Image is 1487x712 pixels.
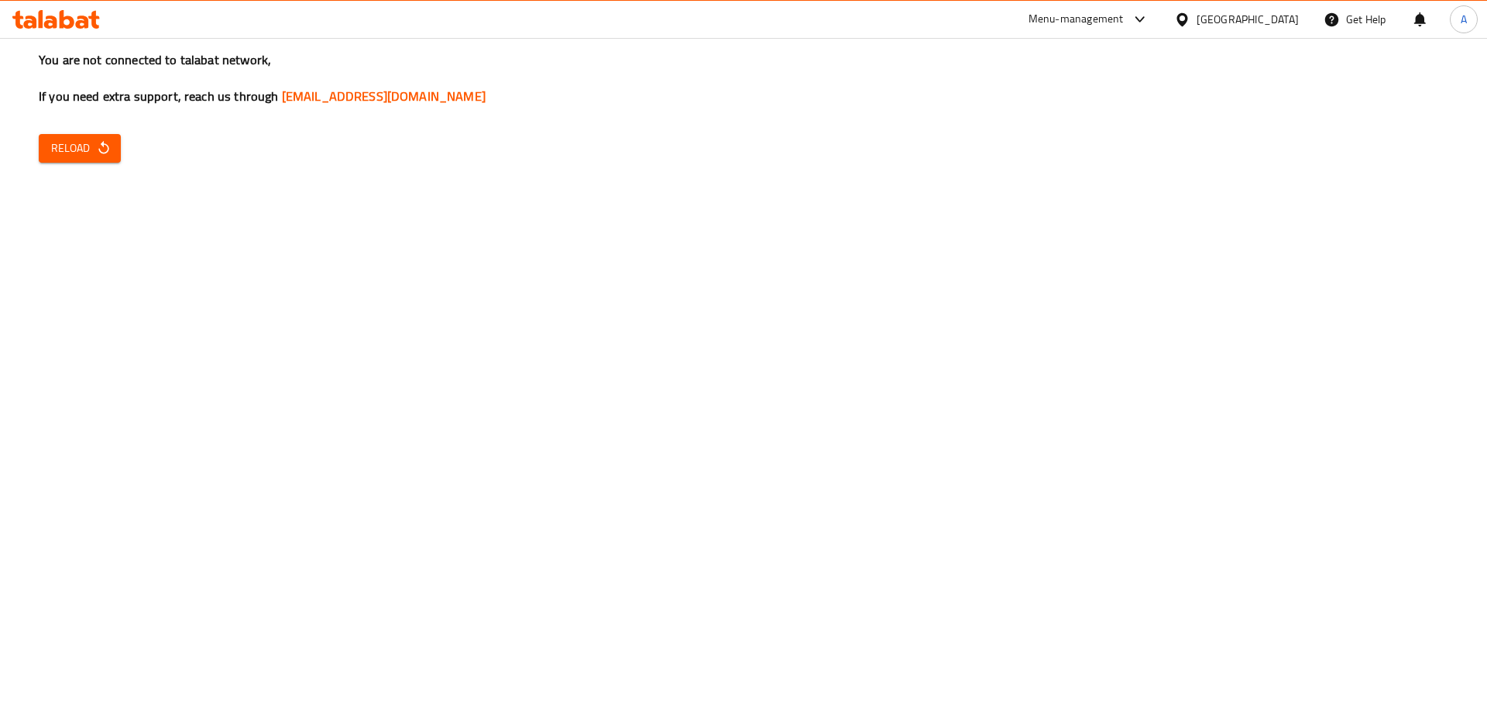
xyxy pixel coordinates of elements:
div: [GEOGRAPHIC_DATA] [1197,11,1299,28]
h3: You are not connected to talabat network, If you need extra support, reach us through [39,51,1448,105]
button: Reload [39,134,121,163]
div: Menu-management [1029,10,1124,29]
span: Reload [51,139,108,158]
a: [EMAIL_ADDRESS][DOMAIN_NAME] [282,84,486,108]
span: A [1461,11,1467,28]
